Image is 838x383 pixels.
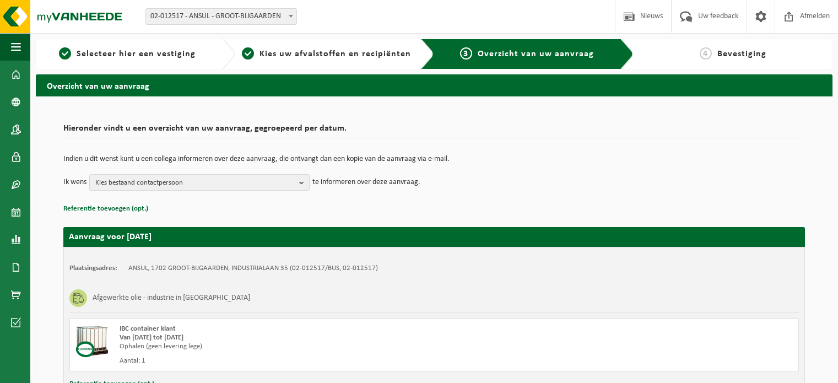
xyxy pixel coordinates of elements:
span: 1 [59,47,71,60]
strong: Van [DATE] tot [DATE] [120,334,183,341]
span: IBC container klant [120,325,176,332]
span: 02-012517 - ANSUL - GROOT-BIJGAARDEN [146,9,296,24]
p: te informeren over deze aanvraag. [312,174,420,191]
img: PB-IC-CU.png [75,325,109,358]
span: Overzicht van uw aanvraag [478,50,594,58]
td: ANSUL, 1702 GROOT-BIJGAARDEN, INDUSTRIALAAN 35 (02-012517/BUS, 02-012517) [128,264,378,273]
span: Bevestiging [717,50,766,58]
strong: Plaatsingsadres: [69,265,117,272]
span: 02-012517 - ANSUL - GROOT-BIJGAARDEN [145,8,297,25]
span: Kies bestaand contactpersoon [95,175,295,191]
h2: Overzicht van uw aanvraag [36,74,832,96]
div: Aantal: 1 [120,357,478,365]
a: 1Selecteer hier een vestiging [41,47,213,61]
strong: Aanvraag voor [DATE] [69,233,152,241]
p: Indien u dit wenst kunt u een collega informeren over deze aanvraag, die ontvangt dan een kopie v... [63,155,805,163]
h3: Afgewerkte olie - industrie in [GEOGRAPHIC_DATA] [93,289,250,307]
h2: Hieronder vindt u een overzicht van uw aanvraag, gegroepeerd per datum. [63,124,805,139]
span: 3 [460,47,472,60]
a: 2Kies uw afvalstoffen en recipiënten [241,47,413,61]
button: Kies bestaand contactpersoon [89,174,310,191]
span: Kies uw afvalstoffen en recipiënten [259,50,411,58]
span: 4 [700,47,712,60]
span: 2 [242,47,254,60]
div: Ophalen (geen levering lege) [120,342,478,351]
span: Selecteer hier een vestiging [77,50,196,58]
p: Ik wens [63,174,86,191]
button: Referentie toevoegen (opt.) [63,202,148,216]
